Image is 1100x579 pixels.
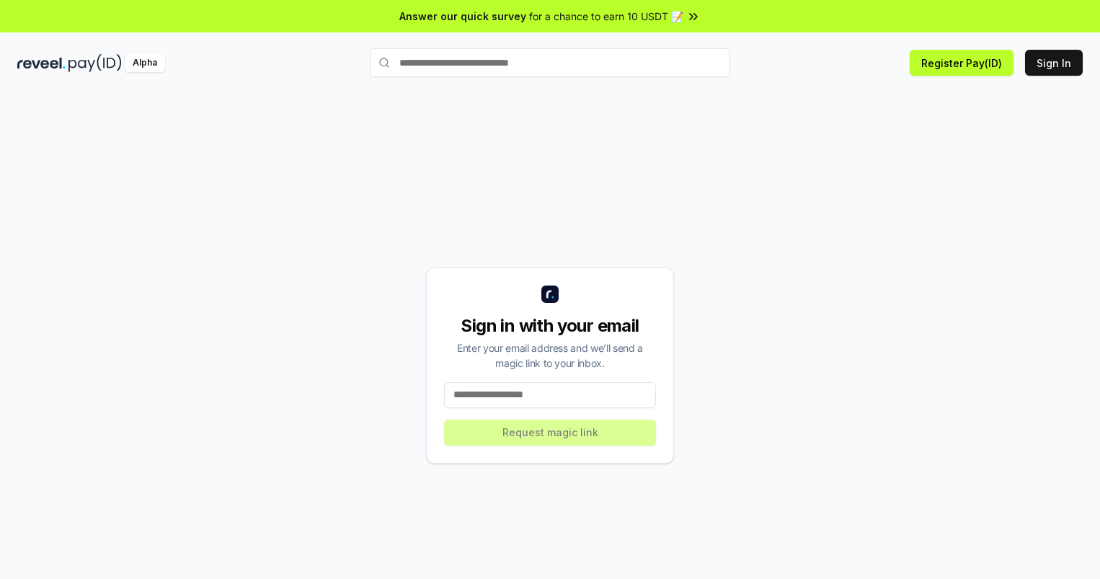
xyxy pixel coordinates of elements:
span: for a chance to earn 10 USDT 📝 [529,9,683,24]
img: reveel_dark [17,54,66,72]
span: Answer our quick survey [399,9,526,24]
div: Sign in with your email [444,314,656,337]
div: Enter your email address and we’ll send a magic link to your inbox. [444,340,656,371]
button: Sign In [1025,50,1083,76]
img: pay_id [68,54,122,72]
div: Alpha [125,54,165,72]
button: Register Pay(ID) [910,50,1013,76]
img: logo_small [541,286,559,303]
